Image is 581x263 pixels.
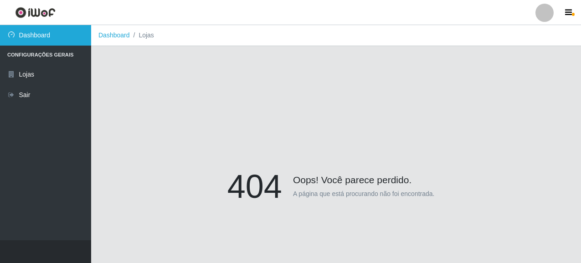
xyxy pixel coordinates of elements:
p: A página que está procurando não foi encontrada. [293,189,435,199]
li: Lojas [130,31,154,40]
h4: Oops! Você parece perdido. [227,167,445,186]
nav: breadcrumb [91,25,581,46]
h1: 404 [227,167,282,206]
a: Dashboard [98,31,130,39]
img: CoreUI Logo [15,7,56,18]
